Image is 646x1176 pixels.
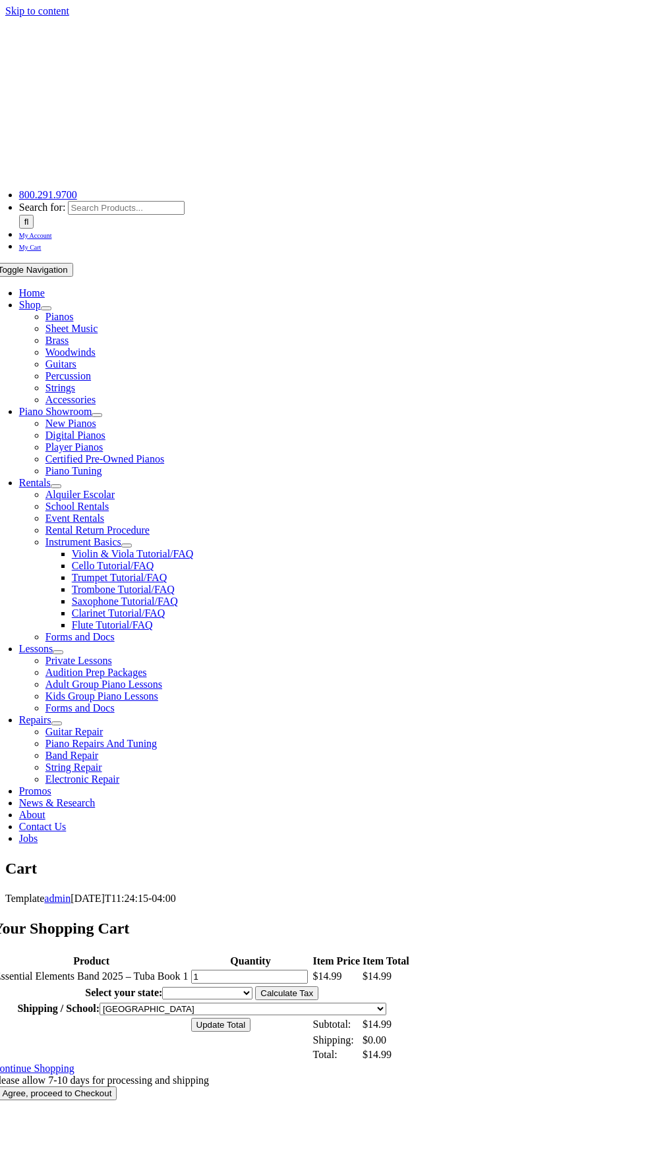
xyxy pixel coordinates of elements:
a: Alquiler Escolar [45,489,115,500]
th: Item Total [362,955,410,968]
a: Instrument Basics [45,536,121,547]
a: admin [44,893,71,904]
span: Template [5,893,44,904]
a: School Rentals [45,501,109,512]
td: $14.99 [362,1048,410,1061]
button: Open submenu of Repairs [51,721,62,725]
td: Total: [312,1048,361,1061]
td: $14.99 [312,969,361,984]
a: Piano Showroom [19,406,92,417]
td: $14.99 [362,969,410,984]
th: Quantity [191,955,311,968]
a: Trombone Tutorial/FAQ [72,584,175,595]
a: Strings [45,382,75,393]
a: Private Lessons [45,655,112,666]
span: Band Repair [45,750,98,761]
a: New Pianos [45,418,96,429]
a: News & Research [19,797,96,808]
a: Clarinet Tutorial/FAQ [72,607,165,619]
a: Audition Prep Packages [45,667,147,678]
span: Shop [19,299,41,310]
span: [DATE]T11:24:15-04:00 [71,893,175,904]
input: Update Total [191,1018,251,1032]
a: Trumpet Tutorial/FAQ [72,572,167,583]
span: My Account [19,232,52,239]
h1: Cart [5,858,641,880]
a: Piano Repairs And Tuning [45,738,157,749]
a: Player Pianos [45,441,103,453]
a: Contact Us [19,821,67,832]
a: Piano Tuning [45,465,102,476]
td: Subtotal: [312,1017,361,1032]
a: Jobs [19,833,38,844]
a: Rental Return Procedure [45,524,150,536]
a: Forms and Docs [45,631,115,642]
span: String Repair [45,762,102,773]
span: Digital Pianos [45,430,105,441]
section: Page Title Bar [5,858,641,880]
a: Brass [45,335,69,346]
button: Open submenu of Instrument Basics [121,544,132,547]
a: My Account [19,229,52,240]
button: Open submenu of Rentals [51,484,61,488]
a: 800.291.9700 [19,189,77,200]
span: Home [19,287,45,298]
a: My Cart [19,240,42,252]
button: Open submenu of Shop [41,306,51,310]
input: Search Products... [68,201,185,215]
span: Saxophone Tutorial/FAQ [72,596,178,607]
a: Flute Tutorial/FAQ [72,619,153,630]
a: Repairs [19,714,51,725]
a: Guitar Repair [45,726,103,737]
span: My Cart [19,244,42,251]
a: Accessories [45,394,96,405]
a: Electronic Repair [45,773,119,785]
select: State billing address [162,987,252,999]
span: Search for: [19,202,66,213]
a: Cello Tutorial/FAQ [72,560,154,571]
a: Event Rentals [45,513,104,524]
a: Skip to content [5,5,69,16]
a: Pianos [45,311,74,322]
td: $14.99 [362,1017,410,1032]
a: Woodwinds [45,347,96,358]
a: Kids Group Piano Lessons [45,690,158,702]
a: Promos [19,785,51,797]
td: $0.00 [362,1034,410,1047]
span: Lessons [19,643,53,654]
a: Sheet Music [45,323,98,334]
a: Violin & Viola Tutorial/FAQ [72,548,194,559]
a: Percussion [45,370,91,381]
a: About [19,809,45,820]
a: Certified Pre-Owned Pianos [45,453,164,464]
